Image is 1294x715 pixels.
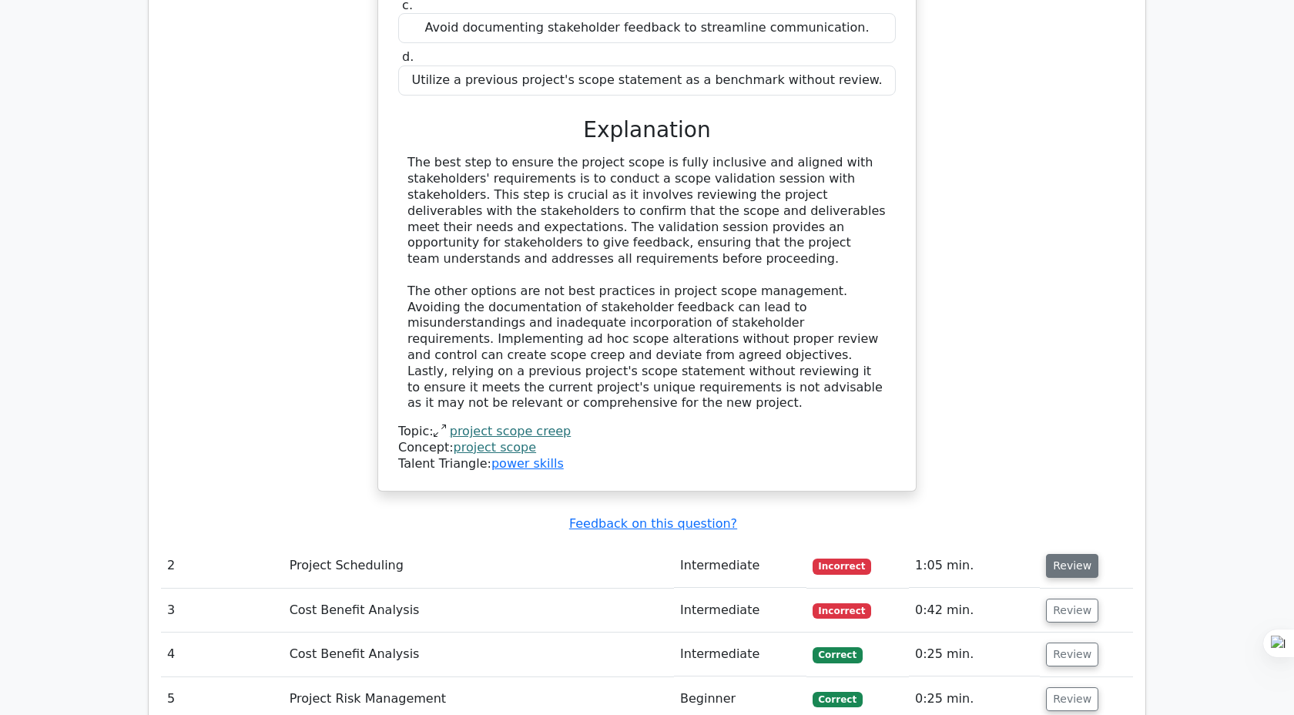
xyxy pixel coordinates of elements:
span: Correct [813,647,863,663]
a: project scope creep [450,424,572,438]
td: Cost Benefit Analysis [283,633,674,676]
div: Topic: [398,424,896,440]
div: The best step to ensure the project scope is fully inclusive and aligned with stakeholders' requi... [407,155,887,411]
button: Review [1046,687,1098,711]
td: Cost Benefit Analysis [283,589,674,633]
td: 0:25 min. [909,633,1040,676]
a: Feedback on this question? [569,516,737,531]
button: Review [1046,643,1098,666]
td: 1:05 min. [909,544,1040,588]
button: Review [1046,554,1098,578]
a: power skills [491,456,564,471]
td: Project Scheduling [283,544,674,588]
div: Utilize a previous project's scope statement as a benchmark without review. [398,65,896,96]
a: project scope [454,440,537,455]
td: 0:42 min. [909,589,1040,633]
td: 4 [161,633,283,676]
td: 2 [161,544,283,588]
span: Incorrect [813,559,872,574]
h3: Explanation [407,117,887,143]
td: Intermediate [674,589,806,633]
span: d. [402,49,414,64]
button: Review [1046,599,1098,623]
div: Avoid documenting stakeholder feedback to streamline communication. [398,13,896,43]
div: Concept: [398,440,896,456]
span: Correct [813,692,863,707]
td: Intermediate [674,633,806,676]
td: Intermediate [674,544,806,588]
td: 3 [161,589,283,633]
div: Talent Triangle: [398,424,896,472]
span: Incorrect [813,603,872,619]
